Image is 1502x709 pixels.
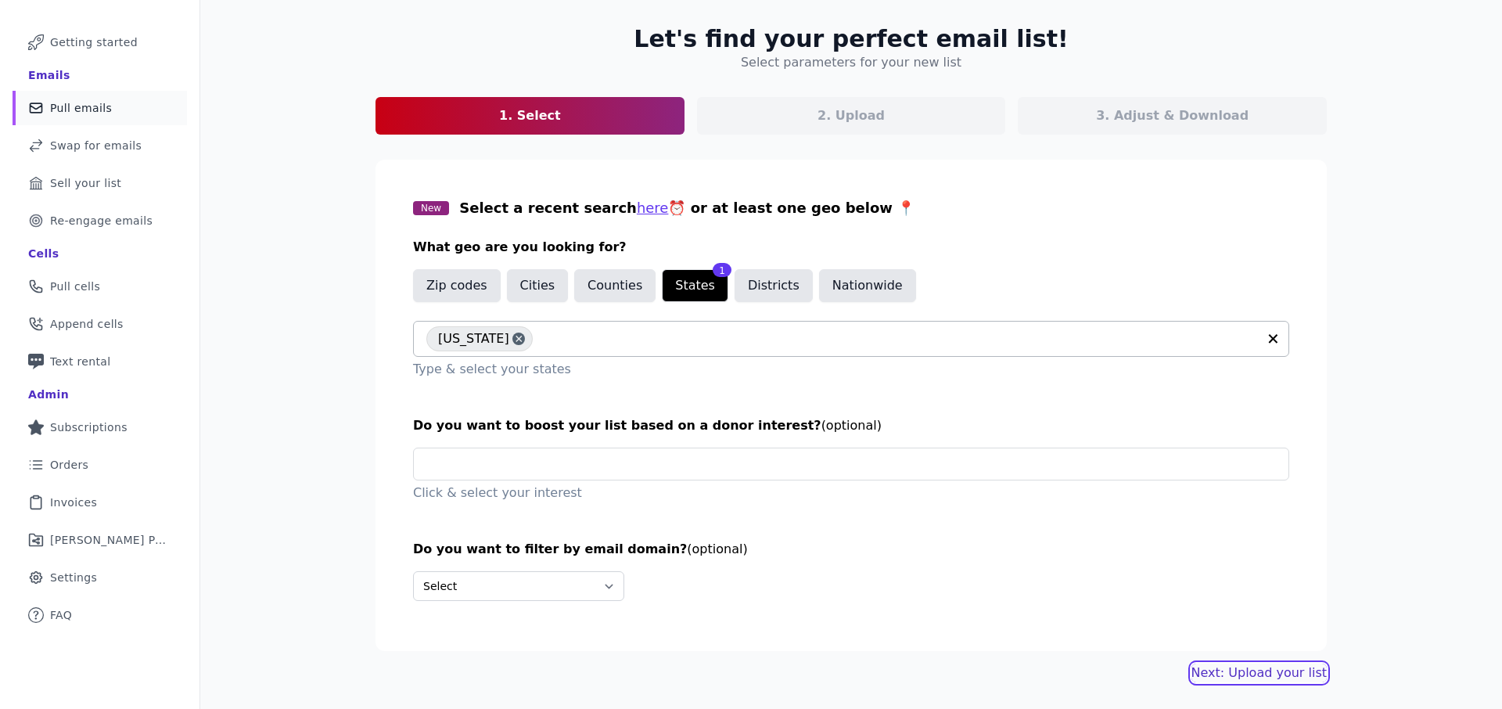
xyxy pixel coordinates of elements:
span: Sell your list [50,175,121,191]
a: Invoices [13,485,187,520]
button: Counties [574,269,656,302]
span: Do you want to filter by email domain? [413,542,687,556]
button: States [662,269,728,302]
span: Settings [50,570,97,585]
span: Do you want to boost your list based on a donor interest? [413,418,821,433]
h2: Let's find your perfect email list! [634,25,1068,53]
span: Subscriptions [50,419,128,435]
span: Append cells [50,316,124,332]
button: Nationwide [819,269,916,302]
a: Subscriptions [13,410,187,444]
a: FAQ [13,598,187,632]
span: Orders [50,457,88,473]
p: 2. Upload [817,106,885,125]
a: Orders [13,448,187,482]
span: Re-engage emails [50,213,153,229]
button: Districts [735,269,813,302]
a: Getting started [13,25,187,59]
span: Pull emails [50,100,112,116]
span: (optional) [687,542,747,556]
span: New [413,201,449,215]
span: Swap for emails [50,138,142,153]
div: Cells [28,246,59,261]
div: Admin [28,387,69,402]
p: 3. Adjust & Download [1096,106,1249,125]
button: Cities [507,269,569,302]
a: Pull cells [13,269,187,304]
h3: What geo are you looking for? [413,238,1289,257]
a: Sell your list [13,166,187,200]
a: Re-engage emails [13,203,187,238]
a: Swap for emails [13,128,187,163]
button: Zip codes [413,269,501,302]
h4: Select parameters for your new list [741,53,961,72]
span: Select a recent search ⏰ or at least one geo below 📍 [459,200,914,216]
span: Pull cells [50,279,100,294]
a: Settings [13,560,187,595]
div: 1 [713,263,731,277]
span: (optional) [821,418,882,433]
a: Append cells [13,307,187,341]
a: Next: Upload your list [1191,664,1327,682]
a: Pull emails [13,91,187,125]
span: [US_STATE] [438,326,509,351]
span: [PERSON_NAME] Performance [50,532,168,548]
div: Emails [28,67,70,83]
span: FAQ [50,607,72,623]
a: 1. Select [375,97,685,135]
p: Click & select your interest [413,484,1289,502]
button: here [637,197,669,219]
span: Invoices [50,495,97,510]
span: Getting started [50,34,138,50]
p: 1. Select [499,106,561,125]
a: Text rental [13,344,187,379]
span: Text rental [50,354,111,369]
p: Type & select your states [413,360,1289,379]
a: [PERSON_NAME] Performance [13,523,187,557]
